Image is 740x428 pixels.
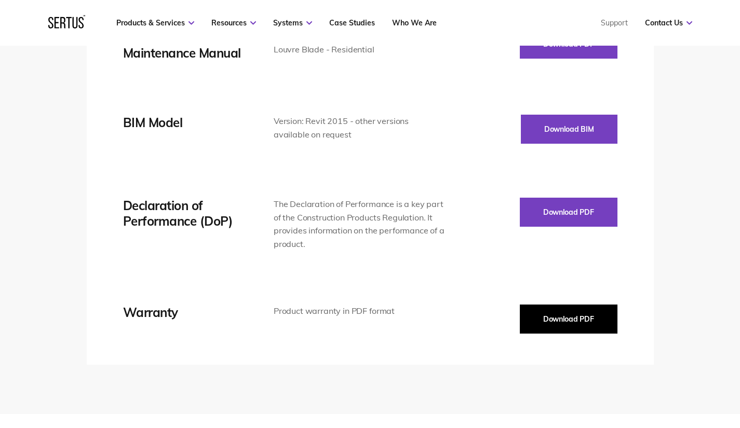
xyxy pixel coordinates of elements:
[123,115,243,130] div: BIM Model
[392,18,437,27] a: Who We Are
[274,198,446,251] div: The Declaration of Performance is a key part of the Construction Products Regulation. It provides...
[274,305,446,318] div: Product warranty in PDF format
[520,198,617,227] button: Download PDF
[521,115,617,144] button: Download BIM
[553,308,740,428] iframe: Chat Widget
[123,198,243,229] div: Declaration of Performance (DoP)
[116,18,194,27] a: Products & Services
[123,305,243,320] div: Warranty
[645,18,692,27] a: Contact Us
[273,18,312,27] a: Systems
[274,115,446,141] div: Version: Revit 2015 - other versions available on request
[601,18,628,27] a: Support
[520,305,617,334] button: Download PDF
[329,18,375,27] a: Case Studies
[211,18,256,27] a: Resources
